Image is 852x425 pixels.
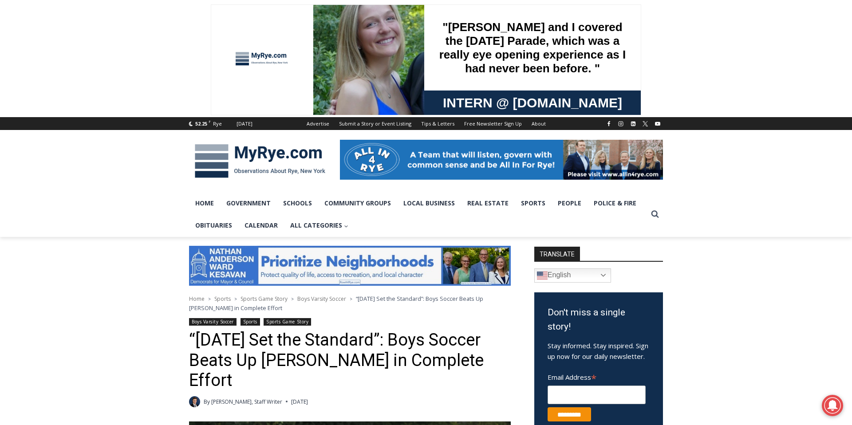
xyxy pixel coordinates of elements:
a: Local Business [397,192,461,214]
img: MyRye.com [189,138,331,184]
a: Obituaries [189,214,238,236]
h3: Don't miss a single story! [548,306,650,334]
img: en [537,270,548,281]
div: [DATE] [237,120,252,128]
button: View Search Form [647,206,663,222]
a: Facebook [603,118,614,129]
a: About [527,117,551,130]
time: [DATE] [291,397,308,406]
a: Sports [515,192,552,214]
span: > [350,296,352,302]
a: Police & Fire [588,192,643,214]
span: F [209,119,211,124]
a: Boys Varsity Soccer [297,295,346,303]
a: Boys Varsity Soccer [189,318,237,326]
a: Calendar [238,214,284,236]
span: “[DATE] Set the Standard”: Boys Soccer Beats Up [PERSON_NAME] in Complete Effort [189,295,483,311]
a: People [552,192,588,214]
a: Sports Game Story [241,295,288,303]
a: Author image [189,396,200,407]
h1: “[DATE] Set the Standard”: Boys Soccer Beats Up [PERSON_NAME] in Complete Effort [189,330,511,391]
nav: Primary Navigation [189,192,647,237]
span: Intern @ [DOMAIN_NAME] [232,88,411,108]
p: Stay informed. Stay inspired. Sign up now for our daily newsletter. [548,340,650,362]
a: YouTube [652,118,663,129]
span: 52.25 [195,120,207,127]
a: [PERSON_NAME], Staff Writer [211,398,282,405]
a: Tips & Letters [416,117,459,130]
a: Sports Game Story [264,318,311,326]
a: Linkedin [628,118,639,129]
div: "[PERSON_NAME] and I covered the [DATE] Parade, which was a really eye opening experience as I ha... [224,0,419,86]
a: Sports [214,295,231,303]
a: Government [220,192,277,214]
span: > [234,296,237,302]
button: Child menu of All Categories [284,214,355,236]
a: Schools [277,192,318,214]
a: Home [189,295,205,303]
a: Advertise [302,117,334,130]
label: Email Address [548,368,646,384]
a: Instagram [615,118,626,129]
span: > [291,296,294,302]
a: Real Estate [461,192,515,214]
a: Intern @ [DOMAIN_NAME] [213,86,430,110]
a: Free Newsletter Sign Up [459,117,527,130]
a: X [640,118,651,129]
a: Community Groups [318,192,397,214]
a: Submit a Story or Event Listing [334,117,416,130]
div: Rye [213,120,222,128]
strong: TRANSLATE [534,247,580,261]
img: All in for Rye [340,140,663,180]
span: By [204,397,210,406]
nav: Breadcrumbs [189,294,511,312]
span: > [208,296,211,302]
nav: Secondary Navigation [302,117,551,130]
a: Sports [241,318,260,326]
img: Charlie Morris headshot PROFESSIONAL HEADSHOT [189,396,200,407]
a: English [534,268,611,283]
a: Home [189,192,220,214]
